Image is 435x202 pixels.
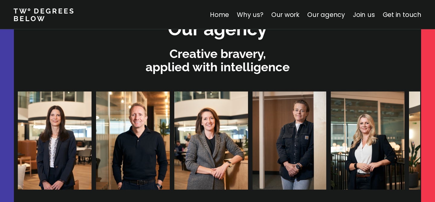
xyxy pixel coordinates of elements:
[210,10,229,19] a: Home
[96,91,170,190] img: James
[18,91,92,190] img: Clare
[237,10,263,19] a: Why us?
[271,10,299,19] a: Our work
[307,10,345,19] a: Our agency
[353,10,375,19] a: Join us
[253,91,326,190] img: Dani
[383,10,421,19] a: Get in touch
[331,91,404,190] img: Halina
[174,91,248,190] img: Gemma
[17,47,418,74] p: Creative bravery, applied with intelligence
